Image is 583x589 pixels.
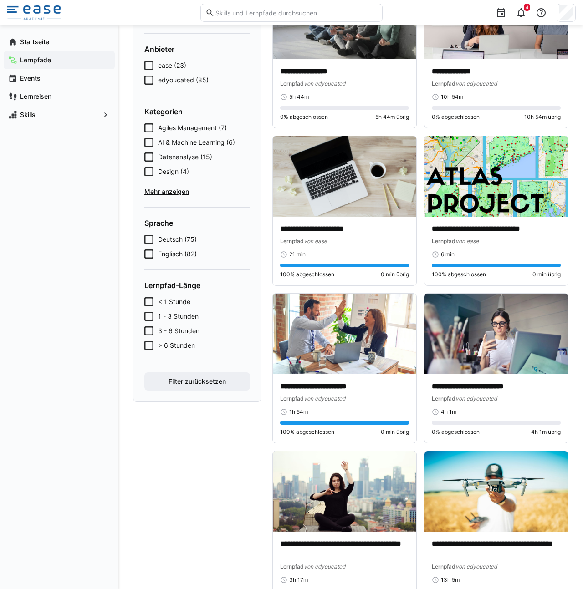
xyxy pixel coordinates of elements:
[158,138,235,147] span: AI & Machine Learning (6)
[273,451,416,532] img: image
[424,451,568,532] img: image
[273,136,416,217] img: image
[304,238,327,244] span: von ease
[158,61,186,70] span: ease (23)
[304,563,345,570] span: von edyoucated
[144,372,250,391] button: Filter zurücksetzen
[455,563,497,570] span: von edyoucated
[526,5,528,10] span: 4
[381,428,409,436] span: 0 min übrig
[158,297,190,306] span: < 1 Stunde
[455,80,497,87] span: von edyoucated
[432,113,480,121] span: 0% abgeschlossen
[280,428,334,436] span: 100% abgeschlossen
[144,281,250,290] h4: Lernpfad-Länge
[158,341,195,350] span: > 6 Stunden
[280,271,334,278] span: 100% abgeschlossen
[289,576,308,584] span: 3h 17m
[144,187,250,196] span: Mehr anzeigen
[304,395,345,402] span: von edyoucated
[158,312,199,321] span: 1 - 3 Stunden
[158,167,189,176] span: Design (4)
[424,294,568,374] img: image
[158,249,197,259] span: Englisch (82)
[158,235,197,244] span: Deutsch (75)
[441,251,455,258] span: 6 min
[280,238,304,244] span: Lernpfad
[158,152,212,162] span: Datenanalyse (15)
[524,113,561,121] span: 10h 54m übrig
[441,408,456,416] span: 4h 1m
[424,136,568,217] img: image
[455,238,479,244] span: von ease
[432,428,480,436] span: 0% abgeschlossen
[432,395,455,402] span: Lernpfad
[158,76,209,85] span: edyoucated (85)
[280,80,304,87] span: Lernpfad
[441,93,463,101] span: 10h 54m
[158,123,227,132] span: Agiles Management (7)
[144,218,250,228] h4: Sprache
[304,80,345,87] span: von edyoucated
[280,113,328,121] span: 0% abgeschlossen
[215,9,378,17] input: Skills und Lernpfade durchsuchen…
[381,271,409,278] span: 0 min übrig
[432,271,486,278] span: 100% abgeschlossen
[144,45,250,54] h4: Anbieter
[280,395,304,402] span: Lernpfad
[289,251,306,258] span: 21 min
[375,113,409,121] span: 5h 44m übrig
[273,294,416,374] img: image
[167,377,227,386] span: Filter zurücksetzen
[531,428,561,436] span: 4h 1m übrig
[289,93,309,101] span: 5h 44m
[455,395,497,402] span: von edyoucated
[432,563,455,570] span: Lernpfad
[158,326,199,335] span: 3 - 6 Stunden
[432,80,455,87] span: Lernpfad
[144,107,250,116] h4: Kategorien
[432,238,455,244] span: Lernpfad
[280,563,304,570] span: Lernpfad
[289,408,308,416] span: 1h 54m
[532,271,561,278] span: 0 min übrig
[441,576,460,584] span: 13h 5m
